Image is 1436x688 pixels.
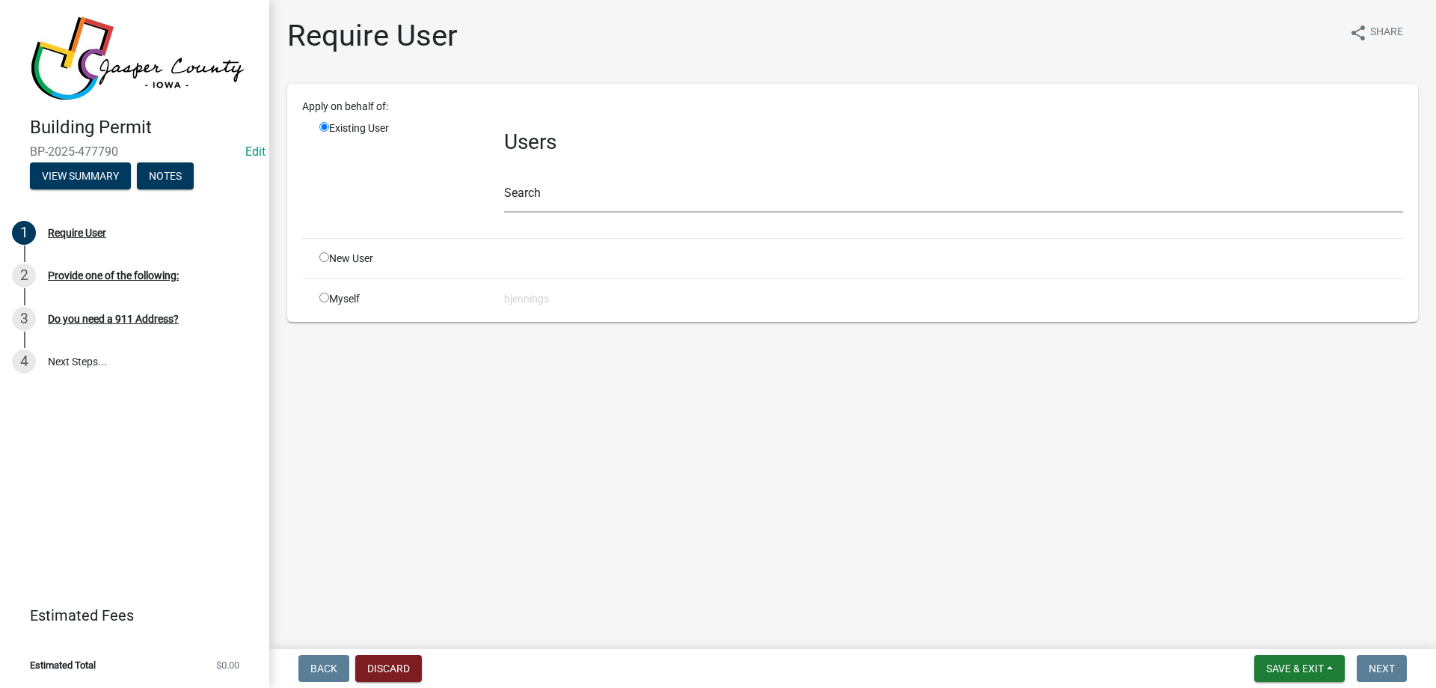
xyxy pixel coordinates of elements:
[12,600,245,630] a: Estimated Fees
[308,251,493,267] div: New User
[1337,18,1415,47] button: shareShare
[216,660,239,670] span: $0.00
[48,228,106,238] div: Require User
[30,117,257,138] h4: Building Permit
[12,350,36,374] div: 4
[30,171,131,183] wm-modal-confirm: Summary
[30,162,131,189] button: View Summary
[137,171,194,183] wm-modal-confirm: Notes
[1266,663,1324,675] span: Save & Exit
[245,144,266,159] a: Edit
[12,264,36,287] div: 2
[504,130,1403,155] h3: Users
[1370,24,1403,42] span: Share
[12,221,36,245] div: 1
[355,655,422,682] button: Discard
[308,291,493,307] div: Myself
[245,144,266,159] wm-modal-confirm: Edit Application Number
[308,121,493,226] div: Existing User
[1369,663,1395,675] span: Next
[298,655,349,682] button: Back
[137,162,194,189] button: Notes
[48,270,179,281] div: Provide one of the following:
[287,18,458,54] h1: Require User
[48,314,179,324] div: Do you need a 911 Address?
[310,663,337,675] span: Back
[1349,24,1367,42] i: share
[1357,655,1407,682] button: Next
[1254,655,1345,682] button: Save & Exit
[291,99,1414,115] div: Apply on behalf of:
[12,307,36,331] div: 3
[30,144,239,159] span: BP-2025-477790
[30,660,96,670] span: Estimated Total
[30,16,245,101] img: Jasper County, Iowa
